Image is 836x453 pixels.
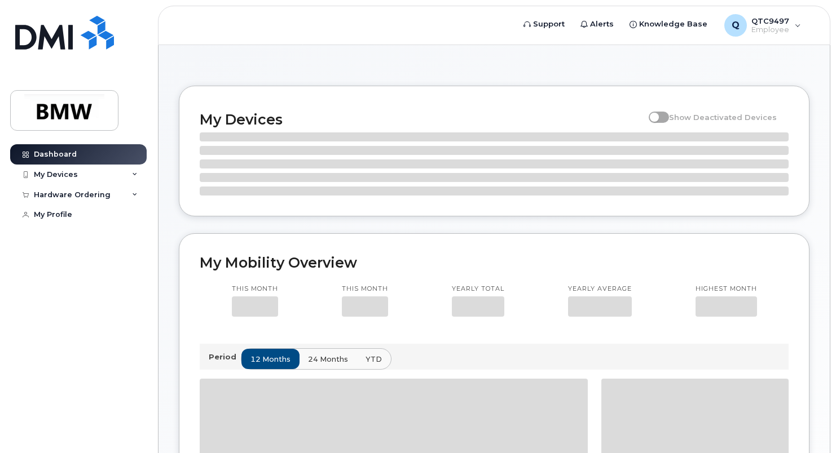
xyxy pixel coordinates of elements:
[200,111,643,128] h2: My Devices
[669,113,777,122] span: Show Deactivated Devices
[696,285,757,294] p: Highest month
[200,254,789,271] h2: My Mobility Overview
[232,285,278,294] p: This month
[209,352,241,362] p: Period
[366,354,382,365] span: YTD
[568,285,632,294] p: Yearly average
[342,285,388,294] p: This month
[452,285,504,294] p: Yearly total
[649,106,658,116] input: Show Deactivated Devices
[308,354,348,365] span: 24 months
